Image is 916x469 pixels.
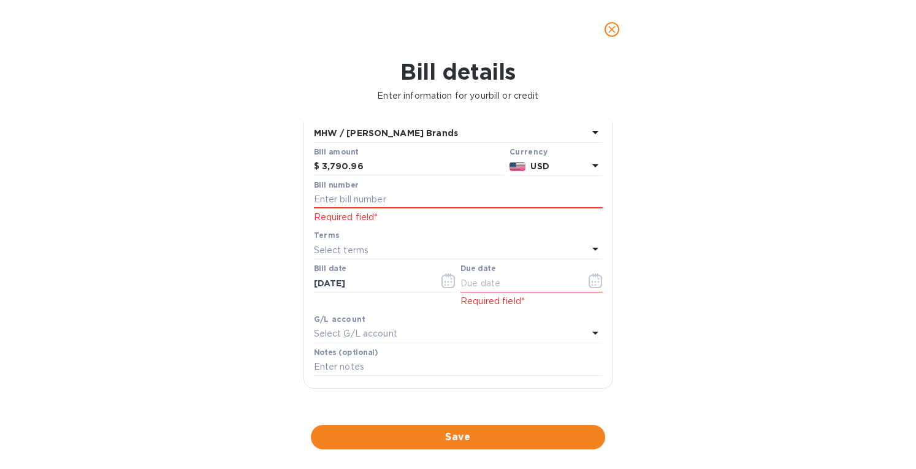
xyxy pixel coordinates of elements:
img: USD [510,162,526,171]
label: Due date [460,265,495,273]
p: Enter information for your bill or credit [10,90,906,102]
input: $ Enter bill amount [322,158,505,176]
input: Enter notes [314,358,603,376]
b: Terms [314,231,340,240]
button: Save [311,425,605,449]
span: Save [321,430,595,444]
b: G/L account [314,315,366,324]
label: Notes (optional) [314,349,378,356]
div: $ [314,158,322,176]
button: close [597,15,627,44]
label: Bill date [314,265,346,273]
p: Required field* [460,295,603,308]
p: Select terms [314,244,369,257]
p: Select G/L account [314,327,397,340]
h1: Bill details [10,59,906,85]
b: MHW / [PERSON_NAME] Brands [314,128,458,138]
input: Enter bill number [314,191,603,209]
p: Bill image [308,403,608,416]
b: USD [530,161,549,171]
label: Bill amount [314,148,358,156]
input: Due date [460,274,576,292]
p: Required field* [314,211,603,224]
b: Vendor name [314,114,370,123]
label: Bill number [314,181,358,189]
b: Currency [510,147,548,156]
input: Select date [314,274,430,292]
